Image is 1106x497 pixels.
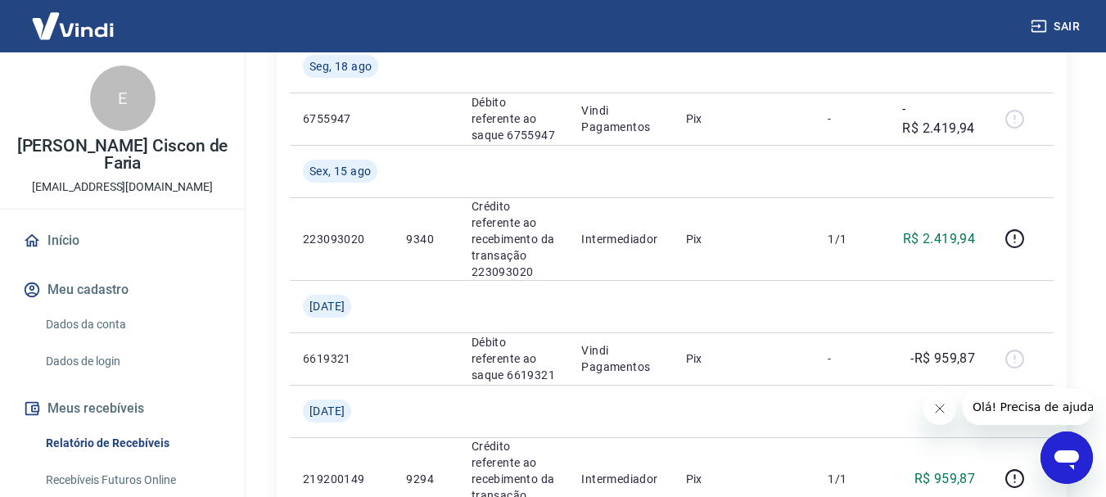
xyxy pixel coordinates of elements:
span: [DATE] [309,298,345,314]
a: Dados de login [39,345,225,378]
p: 9294 [406,471,445,487]
p: Vindi Pagamentos [581,102,659,135]
p: 9340 [406,231,445,247]
p: Pix [686,231,802,247]
button: Sair [1027,11,1086,42]
p: -R$ 959,87 [910,349,975,368]
p: - [828,111,876,127]
a: Início [20,223,225,259]
p: 223093020 [303,231,380,247]
span: Olá! Precisa de ajuda? [10,11,138,25]
p: Vindi Pagamentos [581,342,659,375]
p: [EMAIL_ADDRESS][DOMAIN_NAME] [32,178,213,196]
p: 6755947 [303,111,380,127]
button: Meu cadastro [20,272,225,308]
p: 6619321 [303,350,380,367]
p: 219200149 [303,471,380,487]
div: E [90,66,156,131]
a: Relatório de Recebíveis [39,427,225,460]
p: R$ 959,87 [914,469,976,489]
button: Meus recebíveis [20,391,225,427]
p: Crédito referente ao recebimento da transação 223093020 [472,198,556,280]
iframe: Mensagem da empresa [963,389,1093,425]
a: Dados da conta [39,308,225,341]
span: Seg, 18 ago [309,58,372,75]
img: Vindi [20,1,126,51]
p: [PERSON_NAME] Ciscon de Faria [13,138,232,172]
p: Pix [686,471,802,487]
p: Intermediador [581,471,659,487]
p: R$ 2.419,94 [903,229,975,249]
span: [DATE] [309,403,345,419]
p: Pix [686,111,802,127]
p: - [828,350,876,367]
p: 1/1 [828,471,876,487]
iframe: Botão para abrir a janela de mensagens [1041,431,1093,484]
p: Débito referente ao saque 6755947 [472,94,556,143]
a: Recebíveis Futuros Online [39,463,225,497]
span: Sex, 15 ago [309,163,371,179]
p: -R$ 2.419,94 [902,99,975,138]
iframe: Fechar mensagem [923,392,956,425]
p: Pix [686,350,802,367]
p: Débito referente ao saque 6619321 [472,334,556,383]
p: 1/1 [828,231,876,247]
p: Intermediador [581,231,659,247]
